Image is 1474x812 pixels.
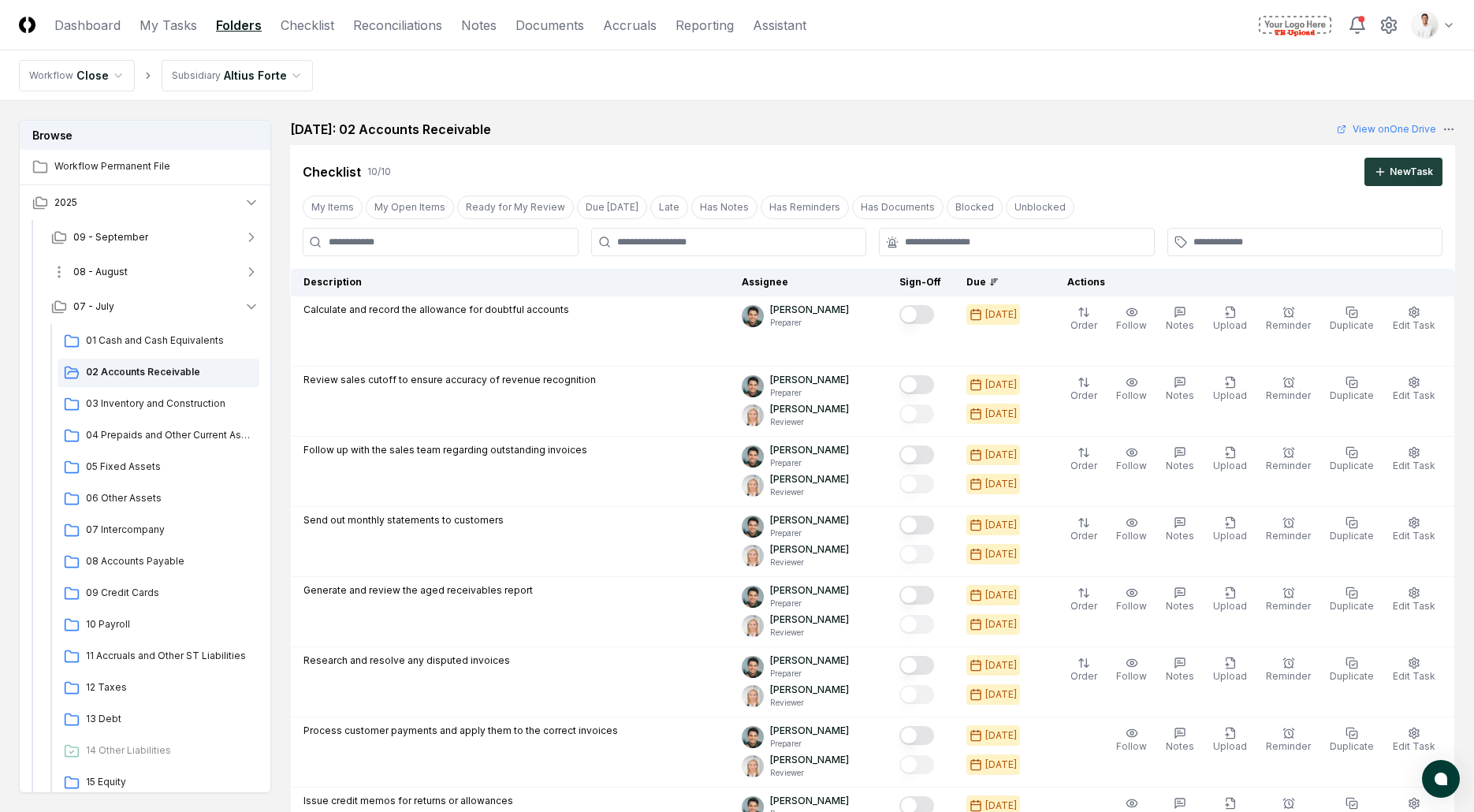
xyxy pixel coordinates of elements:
button: Duplicate [1327,583,1377,616]
button: My Open Items [366,196,454,219]
span: Notes [1166,389,1194,401]
a: 14 Other Liabilities [58,737,259,765]
button: Notes [1163,303,1197,336]
button: Order [1067,654,1100,687]
span: 05 Fixed Assets [86,460,253,474]
button: Unblocked [1006,196,1074,219]
img: d09822cc-9b6d-4858-8d66-9570c114c672_298d096e-1de5-4289-afae-be4cc58aa7ae.png [742,305,764,327]
button: 2025 [20,185,272,220]
img: d09822cc-9b6d-4858-8d66-9570c114c672_298d096e-1de5-4289-afae-be4cc58aa7ae.png [742,516,764,538]
a: 15 Equity [58,769,259,797]
div: [DATE] [985,448,1017,462]
span: Follow [1116,600,1147,612]
img: d09822cc-9b6d-4858-8d66-9570c114c672_0a5bb165-12bb-47e6-8710-dcbb295ab93d.png [742,685,764,707]
p: [PERSON_NAME] [770,583,849,598]
button: Edit Task [1390,654,1439,687]
button: Order [1067,373,1100,406]
h2: [DATE]: 02 Accounts Receivable [290,120,491,139]
span: 08 Accounts Payable [86,554,253,568]
a: 07 Intercompany [58,516,259,545]
img: d09822cc-9b6d-4858-8d66-9570c114c672_298d096e-1de5-4289-afae-be4cc58aa7ae.png [742,375,764,397]
button: Order [1067,443,1100,476]
button: Edit Task [1390,513,1439,546]
a: Workflow Permanent File [20,150,272,184]
span: Order [1070,460,1097,471]
span: Edit Task [1393,319,1435,331]
span: Notes [1166,530,1194,542]
span: 06 Other Assets [86,491,253,505]
button: Mark complete [899,586,934,605]
button: Follow [1113,303,1150,336]
button: Mark complete [899,726,934,745]
a: Accruals [603,16,657,35]
span: 09 - September [73,230,148,244]
button: Reminder [1263,724,1314,757]
button: Edit Task [1390,443,1439,476]
button: Reminder [1263,654,1314,687]
img: d09822cc-9b6d-4858-8d66-9570c114c672_298d096e-1de5-4289-afae-be4cc58aa7ae.png [742,726,764,748]
button: Upload [1210,443,1250,476]
button: Duplicate [1327,724,1377,757]
button: Notes [1163,513,1197,546]
button: Order [1067,303,1100,336]
a: 02 Accounts Receivable [58,359,259,387]
div: [DATE] [985,378,1017,392]
span: Upload [1213,460,1247,471]
a: 08 Accounts Payable [58,548,259,576]
p: Preparer [770,527,849,539]
span: Duplicate [1330,319,1374,331]
div: [DATE] [985,617,1017,631]
a: My Tasks [140,16,197,35]
span: 09 Credit Cards [86,586,253,600]
span: Upload [1213,530,1247,542]
span: 15 Equity [86,775,253,789]
span: Order [1070,600,1097,612]
button: Notes [1163,654,1197,687]
button: Mark complete [899,615,934,634]
p: Issue credit memos for returns or allowances [303,794,513,808]
div: [DATE] [985,518,1017,532]
a: 06 Other Assets [58,485,259,513]
span: Edit Task [1393,530,1435,542]
span: Reminder [1266,319,1311,331]
p: Follow up with the sales team regarding outstanding invoices [303,443,587,457]
div: [DATE] [985,307,1017,322]
button: Reminder [1263,373,1314,406]
span: Notes [1166,740,1194,752]
p: Preparer [770,668,849,680]
span: 04 Prepaids and Other Current Assets [86,428,253,442]
button: Edit Task [1390,583,1439,616]
button: Late [650,196,688,219]
button: Duplicate [1327,513,1377,546]
span: Reminder [1266,389,1311,401]
a: 03 Inventory and Construction [58,390,259,419]
p: [PERSON_NAME] [770,542,849,557]
p: Reviewer [770,767,849,779]
button: Edit Task [1390,303,1439,336]
a: Folders [216,16,262,35]
button: 09 - September [39,220,272,255]
span: 02 Accounts Receivable [86,365,253,379]
span: Follow [1116,389,1147,401]
a: 13 Debt [58,706,259,734]
span: Upload [1213,600,1247,612]
h3: Browse [20,121,270,150]
p: [PERSON_NAME] [770,794,849,808]
span: Follow [1116,319,1147,331]
div: Subsidiary [172,69,221,83]
button: Mark complete [899,755,934,774]
button: Mark complete [899,475,934,494]
span: 11 Accruals and Other ST Liabilities [86,649,253,663]
span: Order [1070,670,1097,682]
button: Upload [1210,303,1250,336]
span: Order [1070,319,1097,331]
span: 01 Cash and Cash Equivalents [86,333,253,348]
img: d09822cc-9b6d-4858-8d66-9570c114c672_0a5bb165-12bb-47e6-8710-dcbb295ab93d.png [742,545,764,567]
p: Calculate and record the allowance for doubtful accounts [303,303,569,317]
a: 09 Credit Cards [58,579,259,608]
button: Order [1067,513,1100,546]
button: Reminder [1263,513,1314,546]
div: Due [966,275,1029,289]
span: Upload [1213,389,1247,401]
button: Due Today [577,196,647,219]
